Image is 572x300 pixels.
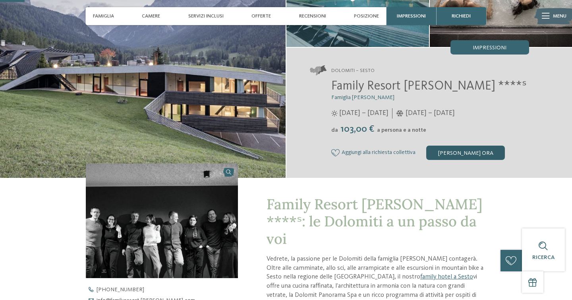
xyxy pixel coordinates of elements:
span: Impressioni [473,45,506,51]
span: Camere [142,13,160,19]
div: [PERSON_NAME] ora [426,146,505,160]
span: Family Resort [PERSON_NAME] ****ˢ: le Dolomiti a un passo da voi [267,195,482,247]
span: Famiglia [93,13,114,19]
span: richiedi [452,13,471,19]
a: [PHONE_NUMBER] [86,287,250,292]
span: Impressioni [397,13,426,19]
span: [DATE] – [DATE] [406,108,455,118]
span: Dolomiti – Sesto [331,67,375,74]
span: Family Resort [PERSON_NAME] ****ˢ [331,80,527,93]
img: Il nostro family hotel a Sesto, il vostro rifugio sulle Dolomiti. [86,164,238,278]
i: Orari d'apertura estate [331,110,338,117]
span: [DATE] – [DATE] [339,108,388,118]
span: Famiglia [PERSON_NAME] [331,95,394,100]
span: da [331,127,338,133]
span: Posizione [354,13,379,19]
span: Recensioni [299,13,326,19]
span: [PHONE_NUMBER] [97,287,144,292]
span: Offerte [251,13,271,19]
a: family hotel a Sesto [420,274,473,280]
span: Ricerca [532,255,555,260]
span: Servizi inclusi [188,13,224,19]
span: a persona e a notte [377,127,426,133]
i: Orari d'apertura inverno [396,110,404,117]
span: Aggiungi alla richiesta collettiva [342,150,415,156]
span: 103,00 € [339,125,376,134]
